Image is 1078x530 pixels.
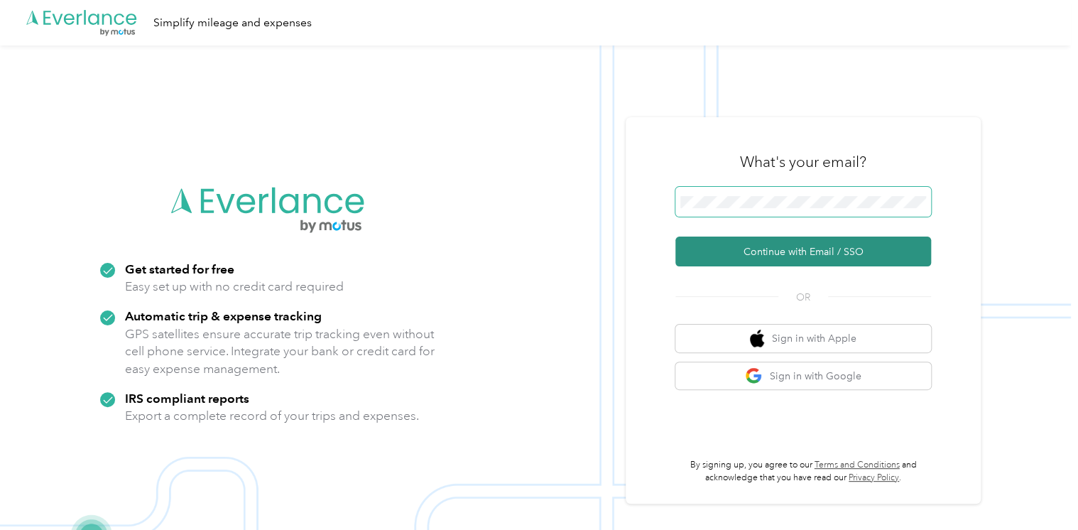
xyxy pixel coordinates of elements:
a: Privacy Policy [849,472,899,483]
a: Terms and Conditions [815,460,900,470]
strong: Get started for free [125,261,234,276]
strong: IRS compliant reports [125,391,249,406]
button: apple logoSign in with Apple [675,325,931,352]
p: Export a complete record of your trips and expenses. [125,407,419,425]
img: apple logo [750,330,764,347]
h3: What's your email? [740,152,866,172]
strong: Automatic trip & expense tracking [125,308,322,323]
img: google logo [745,367,763,385]
button: Continue with Email / SSO [675,237,931,266]
p: Easy set up with no credit card required [125,278,344,296]
button: google logoSign in with Google [675,362,931,390]
span: OR [778,290,828,305]
div: Simplify mileage and expenses [153,14,312,32]
p: GPS satellites ensure accurate trip tracking even without cell phone service. Integrate your bank... [125,325,435,378]
p: By signing up, you agree to our and acknowledge that you have read our . [675,459,931,484]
